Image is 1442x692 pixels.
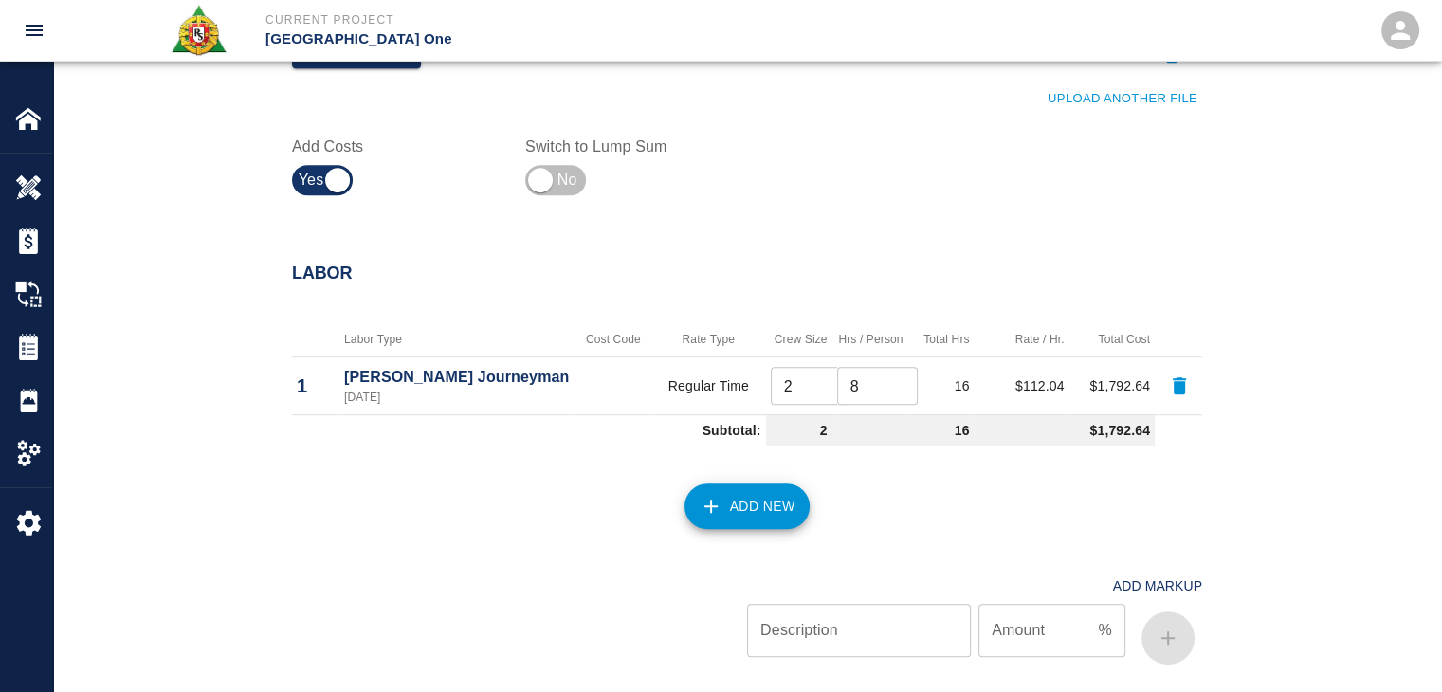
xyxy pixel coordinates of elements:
td: $1,792.64 [975,415,1155,446]
label: Add Costs [292,136,502,157]
p: [PERSON_NAME] Journeyman [344,366,571,389]
button: open drawer [11,8,57,53]
th: Rate Type [651,322,766,357]
td: $112.04 [975,357,1069,415]
td: 16 [908,357,975,415]
img: Roger & Sons Concrete [170,4,228,57]
th: Cost Code [575,322,651,357]
th: Crew Size [766,322,832,357]
label: Switch to Lump Sum [525,136,736,157]
th: Total Hrs [908,322,975,357]
th: Total Cost [1069,322,1155,357]
h2: Labor [292,264,1202,284]
p: [GEOGRAPHIC_DATA] One [265,28,824,50]
button: Upload Another File [1043,84,1202,114]
iframe: Chat Widget [1347,601,1442,692]
td: 2 [766,415,832,446]
h4: Add Markup [1113,578,1202,594]
th: Rate / Hr. [975,322,1069,357]
td: Subtotal: [292,415,766,446]
th: Labor Type [339,322,575,357]
th: Hrs / Person [832,322,908,357]
p: Current Project [265,11,824,28]
td: Regular Time [651,357,766,415]
button: Add New [684,483,811,529]
td: 16 [832,415,975,446]
p: 1 [297,372,335,400]
p: [DATE] [344,389,571,406]
p: % [1098,619,1111,642]
td: $1,792.64 [1069,357,1155,415]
